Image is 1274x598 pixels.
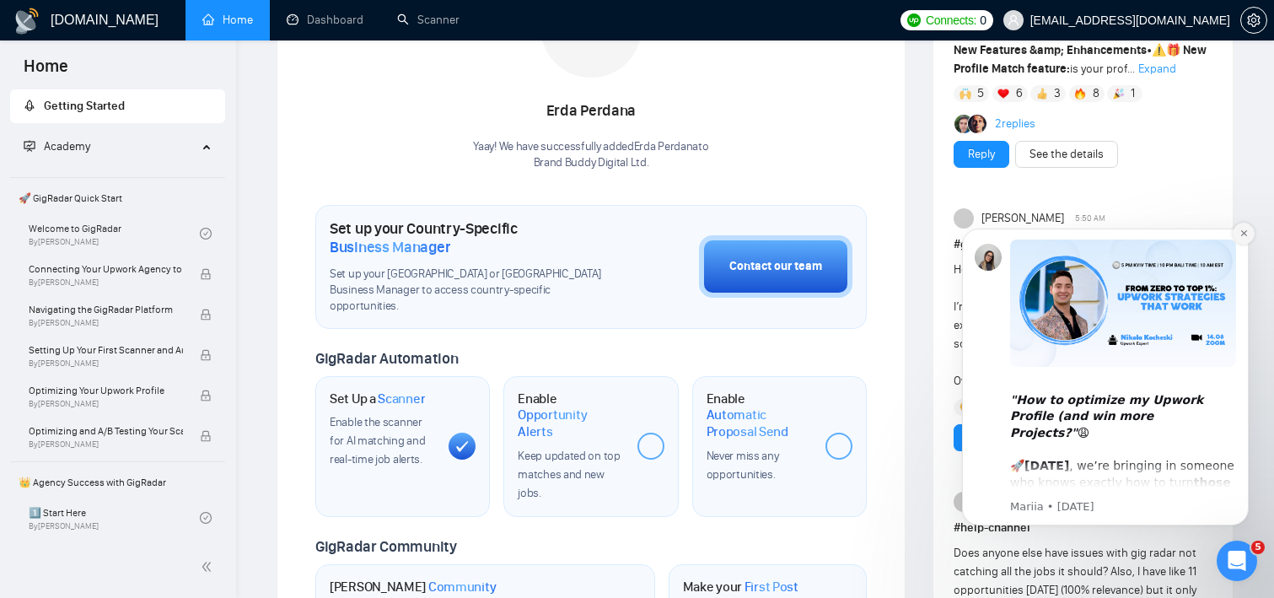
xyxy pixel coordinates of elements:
span: GigRadar Automation [315,349,458,368]
a: searchScanner [397,13,460,27]
span: Academy [44,139,90,154]
span: Getting Started [44,99,125,113]
span: Optimizing and A/B Testing Your Scanner for Better Results [29,423,183,439]
h1: Make your [683,579,798,595]
span: rocket [24,100,35,111]
a: dashboardDashboard [287,13,363,27]
span: Keep updated on top matches and new jobs. [518,449,620,500]
span: ⚠️ [1152,43,1166,57]
span: lock [200,430,212,442]
span: Setting Up Your First Scanner and Auto-Bidder [29,342,183,358]
li: Getting Started [10,89,225,123]
a: 1️⃣ Start HereBy[PERSON_NAME] [29,499,200,536]
iframe: Intercom live chat [1217,541,1257,581]
span: double-left [201,558,218,575]
div: Yaay! We have successfully added Erda Perdana to [473,139,708,171]
img: upwork-logo.png [907,13,921,27]
span: Automatic Proposal Send [707,407,812,439]
img: 🙌 [960,88,971,100]
span: 1 [1131,85,1135,102]
span: Business Manager [330,238,450,256]
button: setting [1240,7,1267,34]
button: Contact our team [699,235,852,298]
span: Enable the scanner for AI matching and real-time job alerts. [330,415,425,466]
span: By [PERSON_NAME] [29,399,183,409]
iframe: Intercom notifications message [937,203,1274,552]
a: See the details [1029,145,1104,164]
span: lock [200,390,212,401]
img: 🔥 [1074,88,1086,100]
a: Welcome to GigRadarBy[PERSON_NAME] [29,215,200,252]
span: Connects: [926,11,976,30]
span: 👑 Agency Success with GigRadar [12,466,223,499]
span: By [PERSON_NAME] [29,439,183,450]
span: Academy [24,139,90,154]
button: See the details [1015,141,1118,168]
h1: Enable [518,391,623,440]
a: Reply [968,145,995,164]
span: lock [200,309,212,321]
span: First Post [745,579,798,595]
span: 🚀 GigRadar Quick Start [12,181,223,215]
span: Expand [1138,62,1176,76]
p: Brand Buddy Digital Ltd . [473,155,708,171]
span: Scanner [378,391,425,407]
span: user [1008,14,1019,26]
a: homeHome [202,13,253,27]
span: Optimizing Your Upwork Profile [29,382,183,399]
div: Contact our team [729,257,822,276]
span: Home [10,54,82,89]
span: By [PERSON_NAME] [29,358,183,369]
span: check-circle [200,228,212,240]
span: 5 [977,85,984,102]
span: 0 [980,11,986,30]
div: Erda Perdana [473,97,708,126]
span: lock [200,268,212,280]
a: setting [1240,13,1267,27]
span: lock [200,349,212,361]
span: Community [428,579,497,595]
span: Set up your [GEOGRAPHIC_DATA] or [GEOGRAPHIC_DATA] Business Manager to access country-specific op... [330,267,615,315]
span: Connecting Your Upwork Agency to GigRadar [29,261,183,277]
span: Navigating the GigRadar Platform [29,301,183,318]
img: 🎉 [1113,88,1125,100]
span: check-circle [200,512,212,524]
h1: Enable [707,391,812,440]
img: 👍 [1036,88,1048,100]
span: 5 [1251,541,1265,554]
span: setting [1241,13,1266,27]
img: ❤️ [997,88,1009,100]
h1: Set Up a [330,391,425,407]
strong: New Features &amp; Enhancements [954,43,1147,57]
span: 8 [1093,85,1099,102]
span: Opportunity Alerts [518,407,623,439]
img: Alex B [954,115,973,133]
span: 6 [1016,85,1023,102]
a: 2replies [995,116,1035,132]
span: By [PERSON_NAME] [29,318,183,328]
button: Reply [954,141,1009,168]
h1: [PERSON_NAME] [330,579,497,595]
h1: Set up your Country-Specific [330,219,615,256]
span: 🎁 [1166,43,1180,57]
span: GigRadar Community [315,537,457,556]
span: Never miss any opportunities. [707,449,779,482]
span: 3 [1054,85,1061,102]
span: By [PERSON_NAME] [29,277,183,288]
span: fund-projection-screen [24,140,35,152]
img: logo [13,8,40,35]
